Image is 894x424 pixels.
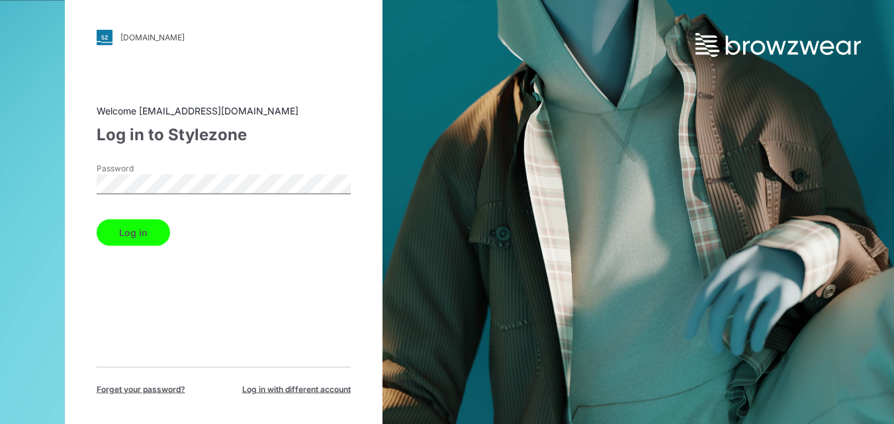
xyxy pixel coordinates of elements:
img: browzwear-logo.73288ffb.svg [695,33,861,57]
div: Log in to Stylezone [97,122,351,146]
div: Welcome [EMAIL_ADDRESS][DOMAIN_NAME] [97,103,351,117]
img: svg+xml;base64,PHN2ZyB3aWR0aD0iMjgiIGhlaWdodD0iMjgiIHZpZXdCb3g9IjAgMCAyOCAyOCIgZmlsbD0ibm9uZSIgeG... [97,29,112,45]
div: [DOMAIN_NAME] [120,32,185,42]
span: Forget your password? [97,383,185,395]
span: Log in with different account [242,383,351,395]
a: [DOMAIN_NAME] [97,29,351,45]
button: Log in [97,219,170,245]
label: Password [97,162,189,174]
